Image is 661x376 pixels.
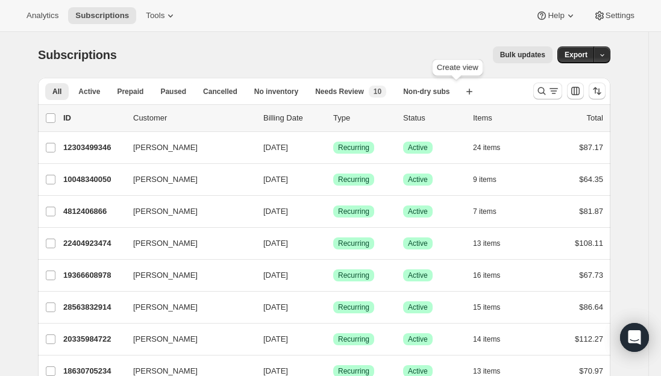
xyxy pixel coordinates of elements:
span: [PERSON_NAME] [133,269,198,281]
button: Help [528,7,583,24]
button: [PERSON_NAME] [126,330,246,349]
span: Subscriptions [38,48,117,61]
button: 13 items [473,235,513,252]
span: Recurring [338,366,369,376]
span: Active [408,143,428,152]
span: Active [408,207,428,216]
span: Subscriptions [75,11,129,20]
button: [PERSON_NAME] [126,170,246,189]
span: $64.35 [579,175,603,184]
button: [PERSON_NAME] [126,234,246,253]
div: 19366608978[PERSON_NAME][DATE]SuccessRecurringSuccessActive16 items$67.73 [63,267,603,284]
span: Active [408,366,428,376]
span: $67.73 [579,271,603,280]
span: Active [408,175,428,184]
span: Export [565,50,587,60]
span: [PERSON_NAME] [133,301,198,313]
button: Export [557,46,595,63]
span: $81.87 [579,207,603,216]
p: 20335984722 [63,333,124,345]
span: Active [78,87,100,96]
span: [PERSON_NAME] [133,333,198,345]
p: ID [63,112,124,124]
div: Items [473,112,533,124]
span: 16 items [473,271,500,280]
button: Analytics [19,7,66,24]
span: $108.11 [575,239,603,248]
span: All [52,87,61,96]
p: 22404923474 [63,237,124,249]
span: Recurring [338,143,369,152]
button: Search and filter results [533,83,562,99]
p: 19366608978 [63,269,124,281]
div: 12303499346[PERSON_NAME][DATE]SuccessRecurringSuccessActive24 items$87.17 [63,139,603,156]
span: [DATE] [263,271,288,280]
span: Bulk updates [500,50,545,60]
span: Settings [606,11,634,20]
span: Tools [146,11,164,20]
span: Active [408,302,428,312]
span: [DATE] [263,302,288,312]
p: Total [587,112,603,124]
button: Settings [586,7,642,24]
div: 28563832914[PERSON_NAME][DATE]SuccessRecurringSuccessActive15 items$86.64 [63,299,603,316]
p: 4812406866 [63,205,124,218]
button: [PERSON_NAME] [126,266,246,285]
span: Recurring [338,207,369,216]
span: 13 items [473,239,500,248]
span: $112.27 [575,334,603,343]
p: Billing Date [263,112,324,124]
span: 15 items [473,302,500,312]
span: Active [408,271,428,280]
span: 14 items [473,334,500,344]
button: 9 items [473,171,510,188]
button: [PERSON_NAME] [126,138,246,157]
button: 24 items [473,139,513,156]
div: 20335984722[PERSON_NAME][DATE]SuccessRecurringSuccessActive14 items$112.27 [63,331,603,348]
div: 22404923474[PERSON_NAME][DATE]SuccessRecurringSuccessActive13 items$108.11 [63,235,603,252]
button: Create new view [460,83,479,100]
div: Open Intercom Messenger [620,323,649,352]
span: [DATE] [263,143,288,152]
span: 9 items [473,175,497,184]
span: 10 [374,87,381,96]
span: $86.64 [579,302,603,312]
button: Subscriptions [68,7,136,24]
span: Paused [160,87,186,96]
button: [PERSON_NAME] [126,298,246,317]
button: 7 items [473,203,510,220]
div: 10048340050[PERSON_NAME][DATE]SuccessRecurringSuccessActive9 items$64.35 [63,171,603,188]
p: Customer [133,112,254,124]
span: Help [548,11,564,20]
span: [PERSON_NAME] [133,237,198,249]
span: Needs Review [315,87,364,96]
span: [PERSON_NAME] [133,142,198,154]
button: Tools [139,7,184,24]
p: Status [403,112,463,124]
div: IDCustomerBilling DateTypeStatusItemsTotal [63,112,603,124]
span: Recurring [338,334,369,344]
span: 13 items [473,366,500,376]
p: 10048340050 [63,174,124,186]
span: Prepaid [117,87,143,96]
span: $70.97 [579,366,603,375]
span: 24 items [473,143,500,152]
span: Recurring [338,175,369,184]
span: No inventory [254,87,298,96]
div: Type [333,112,393,124]
button: 15 items [473,299,513,316]
span: Recurring [338,239,369,248]
span: $87.17 [579,143,603,152]
span: [DATE] [263,334,288,343]
button: Sort the results [589,83,606,99]
span: Active [408,239,428,248]
p: 28563832914 [63,301,124,313]
span: [PERSON_NAME] [133,205,198,218]
span: Recurring [338,271,369,280]
span: Active [408,334,428,344]
span: Cancelled [203,87,237,96]
span: Recurring [338,302,369,312]
span: [DATE] [263,239,288,248]
span: [PERSON_NAME] [133,174,198,186]
button: Customize table column order and visibility [567,83,584,99]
